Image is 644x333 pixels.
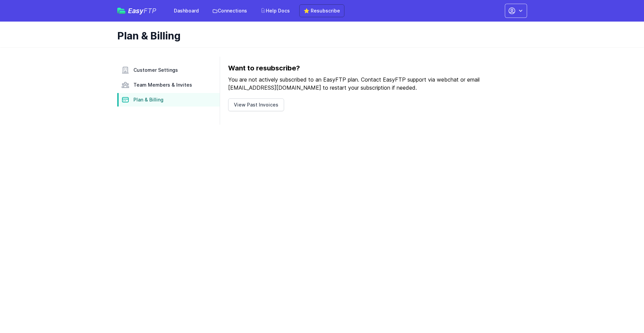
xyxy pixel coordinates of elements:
[170,5,203,17] a: Dashboard
[228,98,284,111] a: View Past Invoices
[117,93,220,107] a: Plan & Billing
[117,30,522,42] h1: Plan & Billing
[208,5,251,17] a: Connections
[133,67,178,73] span: Customer Settings
[299,4,344,17] a: ⭐ Resubscribe
[228,75,519,92] p: You are not actively subscribed to an EasyFTP plan. Contact EasyFTP support via webchat or email ...
[128,7,156,14] span: Easy
[256,5,294,17] a: Help Docs
[117,7,156,14] a: EasyFTP
[133,96,163,103] span: Plan & Billing
[117,8,125,14] img: easyftp_logo.png
[117,63,220,77] a: Customer Settings
[228,63,519,75] h3: Want to resubscribe?
[117,78,220,92] a: Team Members & Invites
[133,82,192,88] span: Team Members & Invites
[144,7,156,15] span: FTP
